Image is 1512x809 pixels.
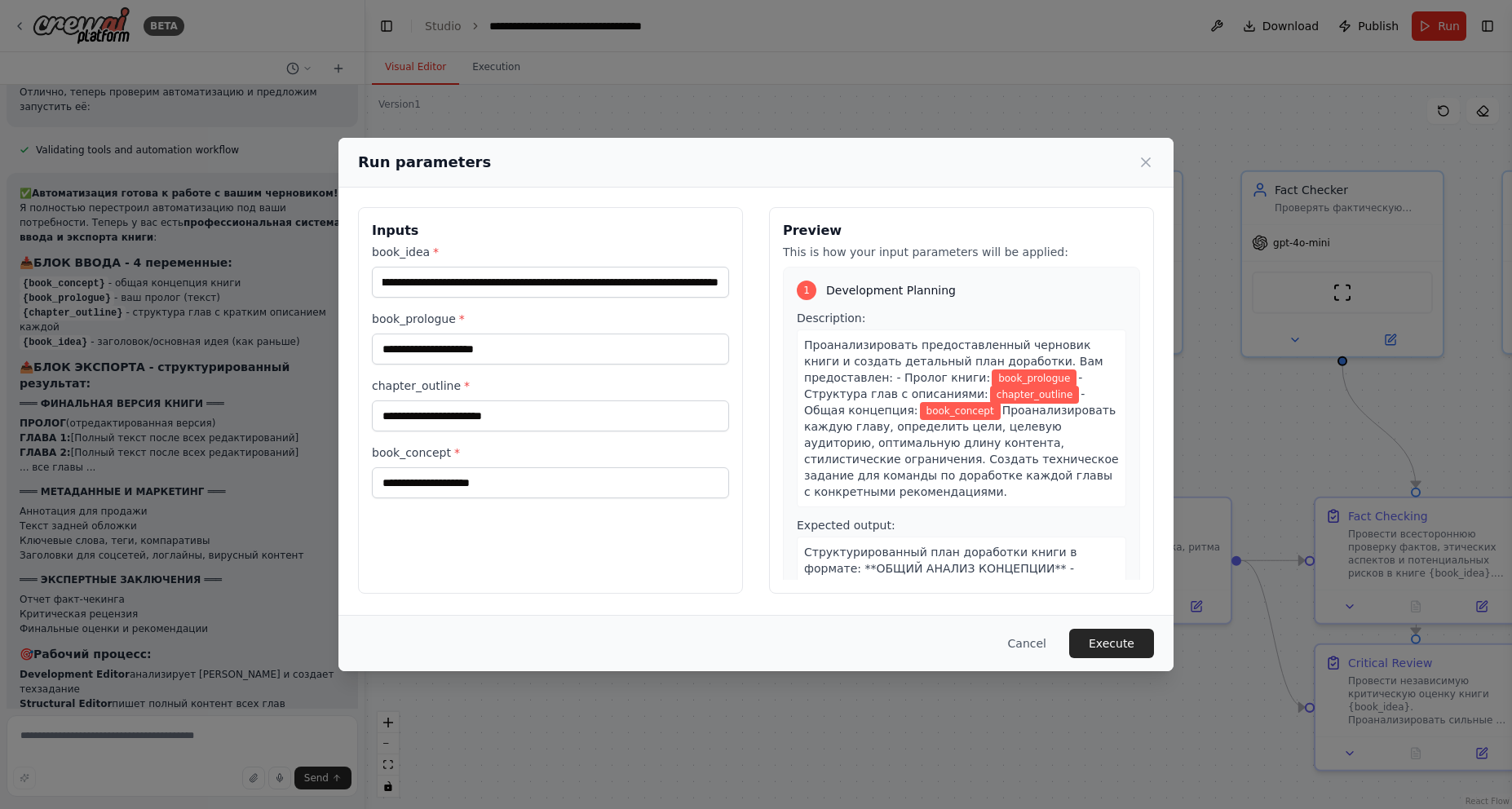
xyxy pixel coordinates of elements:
h2: Run parameters [358,151,491,174]
h3: Preview [783,221,1140,241]
span: - Структура глав с описаниями: [804,371,1082,400]
button: Execute [1069,629,1154,658]
h3: Inputs [372,221,729,241]
span: Структурированный план доработки книги в формате: **ОБЩИЙ АНАЛИЗ КОНЦЕПЦИИ** - Оценка концепции и... [804,546,1116,705]
span: Description: [797,312,865,325]
span: Variable: book_concept [920,402,1001,420]
label: chapter_outline [372,378,729,394]
span: Variable: chapter_outline [990,386,1080,404]
span: Variable: book_prologue [992,369,1077,387]
span: Expected output: [797,519,895,532]
span: Development Planning [826,282,956,298]
label: book_concept [372,444,729,461]
div: 1 [797,281,816,300]
label: book_prologue [372,311,729,327]
span: Проанализировать каждую главу, определить цели, целевую аудиторию, оптимальную длину контента, ст... [804,404,1119,498]
label: book_idea [372,244,729,260]
p: This is how your input parameters will be applied: [783,244,1140,260]
span: Проанализировать предоставленный черновик книги и создать детальный план доработки. Вам предостав... [804,338,1103,384]
span: - Общая концепция: [804,387,1085,417]
button: Cancel [995,629,1059,658]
